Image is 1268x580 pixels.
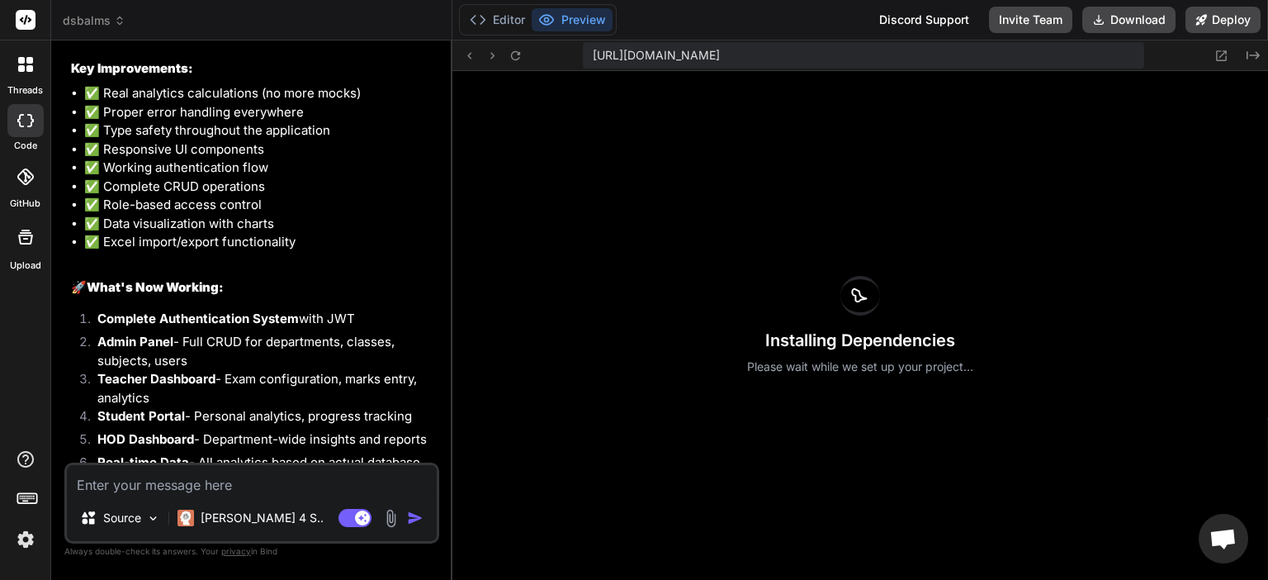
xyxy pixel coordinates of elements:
[64,544,439,559] p: Always double-check its answers. Your in Bind
[381,509,400,528] img: attachment
[14,139,37,153] label: code
[10,259,41,273] label: Upload
[84,178,436,197] li: ✅ Complete CRUD operations
[84,454,436,491] li: - All analytics based on actual database calculations
[7,83,43,97] label: threads
[1199,514,1248,563] div: Open chat
[1082,7,1176,33] button: Download
[869,7,979,33] div: Discord Support
[97,454,189,470] strong: Real-time Data
[1185,7,1261,33] button: Deploy
[747,329,973,352] h3: Installing Dependencies
[532,8,613,31] button: Preview
[84,233,436,252] li: ✅ Excel import/export functionality
[84,84,436,103] li: ✅ Real analytics calculations (no more mocks)
[84,196,436,215] li: ✅ Role-based access control
[221,546,251,556] span: privacy
[97,334,173,349] strong: Admin Panel
[84,310,436,333] li: with JWT
[84,159,436,178] li: ✅ Working authentication flow
[97,408,185,424] strong: Student Portal
[63,12,125,29] span: dsbalms
[10,197,40,211] label: GitHub
[84,430,436,454] li: - Department-wide insights and reports
[84,121,436,140] li: ✅ Type safety throughout the application
[12,525,40,554] img: settings
[71,60,193,76] strong: Key Improvements:
[103,510,141,526] p: Source
[84,103,436,122] li: ✅ Proper error handling everywhere
[84,407,436,430] li: - Personal analytics, progress tracking
[97,311,299,326] strong: Complete Authentication System
[146,511,160,525] img: Pick Models
[989,7,1072,33] button: Invite Team
[747,359,973,375] p: Please wait while we set up your project...
[463,8,532,31] button: Editor
[593,47,720,64] span: [URL][DOMAIN_NAME]
[87,279,224,295] strong: What's Now Working:
[71,278,436,297] h2: 🚀
[407,510,423,526] img: icon
[84,370,436,407] li: - Exam configuration, marks entry, analytics
[97,371,215,387] strong: Teacher Dashboard
[177,510,194,526] img: Claude 4 Sonnet
[84,333,436,370] li: - Full CRUD for departments, classes, subjects, users
[84,140,436,159] li: ✅ Responsive UI components
[201,510,324,526] p: [PERSON_NAME] 4 S..
[97,431,194,447] strong: HOD Dashboard
[84,215,436,234] li: ✅ Data visualization with charts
